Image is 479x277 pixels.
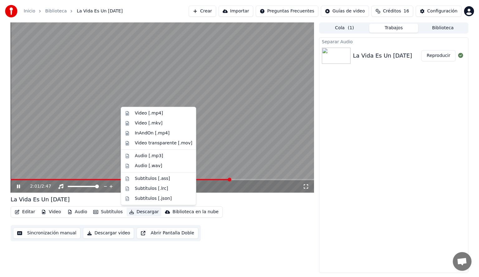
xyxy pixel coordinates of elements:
[135,110,163,116] div: Video [.mp4]
[383,8,401,14] span: Créditos
[416,6,462,17] button: Configuración
[369,24,419,33] button: Trabajos
[135,176,170,182] div: Subtítulos [.ass]
[39,208,63,216] button: Video
[127,208,162,216] button: Descargar
[321,6,369,17] button: Guías de video
[135,185,168,192] div: Subtítulos [.lrc]
[24,8,123,14] nav: breadcrumb
[24,8,35,14] a: Inicio
[320,24,369,33] button: Cola
[418,24,467,33] button: Biblioteca
[135,195,172,202] div: Subtítulos [.json]
[172,209,219,215] div: Biblioteca en la nube
[83,228,134,239] button: Descargar video
[91,208,125,216] button: Subtítulos
[319,38,468,45] div: Separar Audio
[5,5,17,17] img: youka
[135,130,170,136] div: InAndOn [.mp4]
[135,120,162,126] div: Video [.mkv]
[453,252,472,271] a: Chat abierto
[421,50,456,61] button: Reproducir
[189,6,216,17] button: Crear
[12,208,37,216] button: Editar
[219,6,253,17] button: Importar
[256,6,318,17] button: Preguntas Frecuentes
[45,8,67,14] a: Biblioteca
[404,8,409,14] span: 16
[41,183,51,190] span: 2:47
[13,228,80,239] button: Sincronización manual
[135,163,162,169] div: Audio [.wav]
[137,228,198,239] button: Abrir Pantalla Doble
[11,195,70,204] div: La Vida Es Un [DATE]
[30,183,45,190] div: /
[427,8,457,14] div: Configuración
[65,208,90,216] button: Audio
[135,140,192,146] div: Video transparente [.mov]
[353,51,412,60] div: La Vida Es Un [DATE]
[371,6,413,17] button: Créditos16
[348,25,354,31] span: ( 1 )
[30,183,40,190] span: 2:01
[135,153,163,159] div: Audio [.mp3]
[77,8,123,14] span: La Vida Es Un [DATE]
